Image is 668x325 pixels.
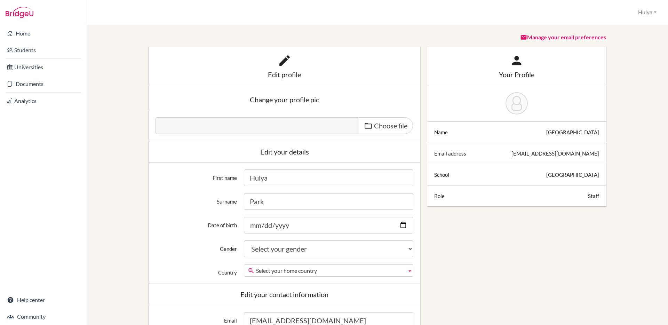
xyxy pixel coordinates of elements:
[156,291,413,298] div: Edit your contact information
[506,92,528,114] img: Hulya Park
[434,150,466,157] div: Email address
[434,192,445,199] div: Role
[152,217,240,229] label: Date of birth
[156,96,413,103] div: Change your profile pic
[256,264,404,277] span: Select your home country
[588,192,599,199] div: Staff
[511,150,599,157] div: [EMAIL_ADDRESS][DOMAIN_NAME]
[546,171,599,178] div: [GEOGRAPHIC_DATA]
[520,34,606,40] a: Manage your email preferences
[635,6,660,19] button: Hulya
[546,129,599,136] div: [GEOGRAPHIC_DATA]
[1,94,85,108] a: Analytics
[434,129,448,136] div: Name
[1,310,85,324] a: Community
[152,169,240,181] label: First name
[434,71,599,78] div: Your Profile
[6,7,33,18] img: Bridge-U
[1,293,85,307] a: Help center
[152,240,240,252] label: Gender
[1,43,85,57] a: Students
[156,71,413,78] div: Edit profile
[1,60,85,74] a: Universities
[152,312,240,324] label: Email
[156,148,413,155] div: Edit your details
[1,26,85,40] a: Home
[1,77,85,91] a: Documents
[434,171,449,178] div: School
[374,121,407,130] span: Choose file
[152,193,240,205] label: Surname
[152,264,240,276] label: Country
